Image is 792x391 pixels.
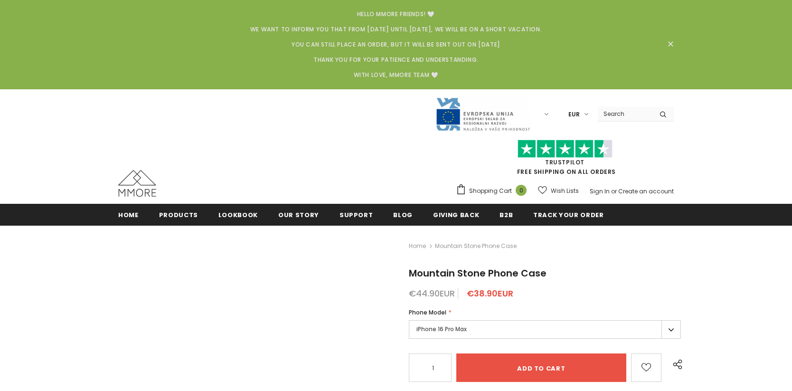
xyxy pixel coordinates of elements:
span: or [611,187,617,195]
input: Search Site [598,107,652,121]
a: Lookbook [218,204,258,225]
img: Javni Razpis [435,97,530,132]
a: Javni Razpis [435,110,530,118]
a: Products [159,204,198,225]
span: Lookbook [218,210,258,219]
span: Blog [393,210,413,219]
span: Home [118,210,139,219]
span: EUR [568,110,580,119]
p: Hello MMORE Friends! 🤍 [130,10,662,19]
span: 0 [516,185,527,196]
p: With Love, MMORE Team 🤍 [130,70,662,80]
span: support [339,210,373,219]
a: support [339,204,373,225]
a: Shopping Cart 0 [456,184,531,198]
span: Phone Model [409,308,446,316]
span: Products [159,210,198,219]
a: Home [409,240,426,252]
img: Trust Pilot Stars [518,140,613,158]
a: Create an account [618,187,674,195]
a: Blog [393,204,413,225]
a: Our Story [278,204,319,225]
span: €44.90EUR [409,287,455,299]
label: iPhone 16 Pro Max [409,320,681,339]
a: B2B [500,204,513,225]
p: You can still place an order, but it will be sent out on [DATE] [130,40,662,49]
a: Track your order [533,204,603,225]
span: Our Story [278,210,319,219]
input: Add to cart [456,353,626,382]
img: MMORE Cases [118,170,156,197]
span: €38.90EUR [467,287,513,299]
p: Thank you for your patience and understanding. [130,55,662,65]
a: Giving back [433,204,479,225]
span: Mountain Stone Phone Case [409,267,547,280]
span: Giving back [433,210,479,219]
span: FREE SHIPPING ON ALL ORDERS [456,144,674,176]
a: Wish Lists [538,182,579,199]
a: Trustpilot [545,158,585,166]
span: Shopping Cart [469,186,512,196]
span: Wish Lists [551,186,579,196]
a: Sign In [590,187,610,195]
span: Mountain Stone Phone Case [435,240,517,252]
span: B2B [500,210,513,219]
span: Track your order [533,210,603,219]
p: We want to inform you that from [DATE] until [DATE], we will be on a short vacation. [130,25,662,34]
a: Home [118,204,139,225]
